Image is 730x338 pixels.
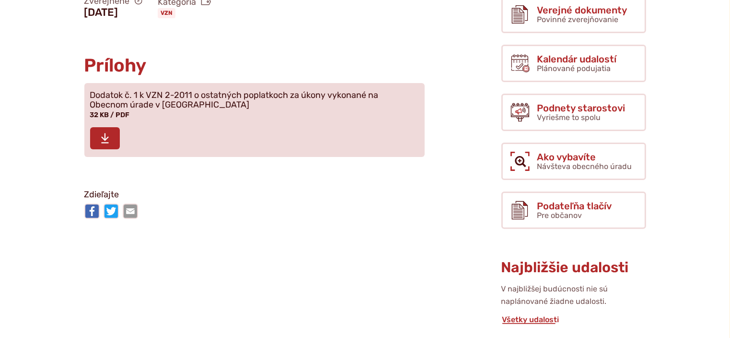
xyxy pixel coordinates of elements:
[501,283,646,308] p: V najbližšej budúcnosti nie sú naplánované žiadne udalosti.
[537,15,619,24] span: Povinné zverejňovanie
[537,201,612,211] span: Podateľňa tlačív
[537,162,632,171] span: Návšteva obecného úradu
[501,45,646,82] a: Kalendár udalostí Plánované podujatia
[123,204,138,219] img: Zdieľať e-mailom
[84,188,425,202] p: Zdieľajte
[90,111,130,119] span: 32 KB / PDF
[537,5,627,15] span: Verejné dokumenty
[501,94,646,131] a: Podnety starostovi Vyriešme to spolu
[84,56,425,76] h2: Prílohy
[84,204,100,219] img: Zdieľať na Facebooku
[90,91,407,110] span: Dodatok č. 1 k VZN 2-2011 o ostatných poplatkoch za úkony vykonané na Obecnom úrade v [GEOGRAPHIC...
[537,113,601,122] span: Vyriešme to spolu
[537,152,632,162] span: Ako vybavíte
[537,64,611,73] span: Plánované podujatia
[84,6,142,19] figcaption: [DATE]
[537,103,626,113] span: Podnety starostovi
[158,8,175,18] a: VZN
[537,211,582,220] span: Pre občanov
[501,143,646,180] a: Ako vybavíte Návšteva obecného úradu
[501,315,560,324] a: Všetky udalosti
[104,204,119,219] img: Zdieľať na Twitteri
[501,260,646,276] h3: Najbližšie udalosti
[84,83,425,157] a: Dodatok č. 1 k VZN 2-2011 o ostatných poplatkoch za úkony vykonané na Obecnom úrade v [GEOGRAPHIC...
[537,54,617,64] span: Kalendár udalostí
[501,192,646,229] a: Podateľňa tlačív Pre občanov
